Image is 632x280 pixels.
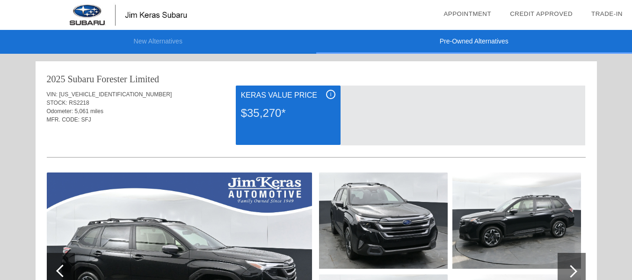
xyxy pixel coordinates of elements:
[81,116,91,123] span: SFJ
[443,10,491,17] a: Appointment
[591,10,623,17] a: Trade-In
[326,90,335,99] div: i
[47,129,586,144] div: Quoted on [DATE] 10:12:35 PM
[47,108,73,115] span: Odometer:
[130,72,159,86] div: Limited
[47,91,58,98] span: VIN:
[47,116,80,123] span: MFR. CODE:
[319,172,448,269] img: 2.jpg
[510,10,573,17] a: Credit Approved
[452,172,581,269] img: 4.jpg
[69,100,89,106] span: RS2218
[75,108,103,115] span: 5,061 miles
[241,101,335,125] div: $35,270*
[241,90,335,101] div: Keras Value Price
[47,72,127,86] div: 2025 Subaru Forester
[59,91,172,98] span: [US_VEHICLE_IDENTIFICATION_NUMBER]
[47,100,67,106] span: STOCK:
